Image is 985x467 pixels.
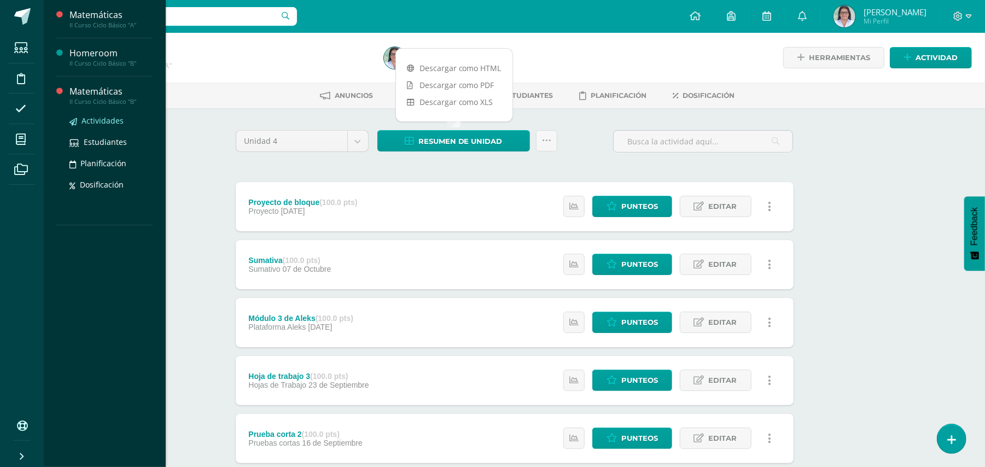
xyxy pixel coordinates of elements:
span: Actividades [81,115,124,126]
span: Editar [709,254,737,275]
span: Punteos [621,312,658,332]
div: Matemáticas [69,9,153,21]
a: Dosificación [69,178,153,191]
span: Unidad 4 [244,131,339,151]
div: II Curso Ciclo Básico 'A' [85,60,371,71]
input: Busca un usuario... [51,7,297,26]
h1: Matemáticas [85,45,371,60]
div: II Curso Ciclo Básico "A" [69,21,153,29]
a: Punteos [592,196,672,217]
div: Hoja de trabajo 3 [248,372,369,381]
a: MatemáticasII Curso Ciclo Básico "A" [69,9,153,29]
a: Descargar como XLS [396,94,512,110]
a: Punteos [592,370,672,391]
span: Pruebas cortas [248,439,300,447]
span: [DATE] [308,323,332,331]
span: Anuncios [335,91,374,100]
a: Dosificación [673,87,735,104]
a: Actividad [890,47,972,68]
span: Estudiantes [84,137,127,147]
span: Hojas de Trabajo [248,381,306,389]
a: Unidad 4 [236,131,368,151]
a: Estudiantes [488,87,553,104]
span: Resumen de unidad [418,131,503,151]
div: II Curso Ciclo Básico "B" [69,60,153,67]
strong: (100.0 pts) [310,372,348,381]
span: Editar [709,196,737,217]
img: 69aa824f1337ad42e7257fae7599adbb.png [834,5,855,27]
div: Proyecto de bloque [248,198,357,207]
span: Proyecto [248,207,278,215]
span: [PERSON_NAME] [864,7,926,17]
img: 69aa824f1337ad42e7257fae7599adbb.png [384,47,406,69]
span: Mi Perfil [864,16,926,26]
div: Prueba corta 2 [248,430,363,439]
span: Planificación [591,91,647,100]
span: Actividad [916,48,958,68]
span: Punteos [621,370,658,390]
a: Planificación [580,87,647,104]
span: Sumativo [248,265,280,273]
a: Punteos [592,312,672,333]
div: Matemáticas [69,85,153,98]
span: Editar [709,370,737,390]
div: Sumativa [248,256,331,265]
span: 16 de Septiembre [302,439,363,447]
a: MatemáticasII Curso Ciclo Básico "B" [69,85,153,106]
a: Punteos [592,254,672,275]
span: Punteos [621,428,658,448]
span: Editar [709,312,737,332]
a: Punteos [592,428,672,449]
span: Dosificación [683,91,735,100]
div: II Curso Ciclo Básico "B" [69,98,153,106]
span: 23 de Septiembre [308,381,369,389]
a: Herramientas [783,47,884,68]
div: Homeroom [69,47,153,60]
span: Plataforma Aleks [248,323,306,331]
button: Feedback - Mostrar encuesta [964,196,985,271]
span: Punteos [621,196,658,217]
a: Descargar como PDF [396,77,512,94]
span: Feedback [970,207,980,246]
a: Descargar como HTML [396,60,512,77]
span: 07 de Octubre [283,265,331,273]
strong: (100.0 pts) [316,314,353,323]
a: Estudiantes [69,136,153,148]
span: Estudiantes [504,91,553,100]
a: Anuncios [320,87,374,104]
span: Herramientas [809,48,870,68]
span: [DATE] [281,207,305,215]
input: Busca la actividad aquí... [614,131,792,152]
div: Módulo 3 de Aleks [248,314,353,323]
a: Actividades [69,114,153,127]
strong: (100.0 pts) [283,256,320,265]
a: Planificación [69,157,153,170]
span: Editar [709,428,737,448]
span: Planificación [80,158,126,168]
span: Punteos [621,254,658,275]
strong: (100.0 pts) [319,198,357,207]
a: HomeroomII Curso Ciclo Básico "B" [69,47,153,67]
a: Resumen de unidad [377,130,530,151]
strong: (100.0 pts) [302,430,340,439]
span: Dosificación [80,179,124,190]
